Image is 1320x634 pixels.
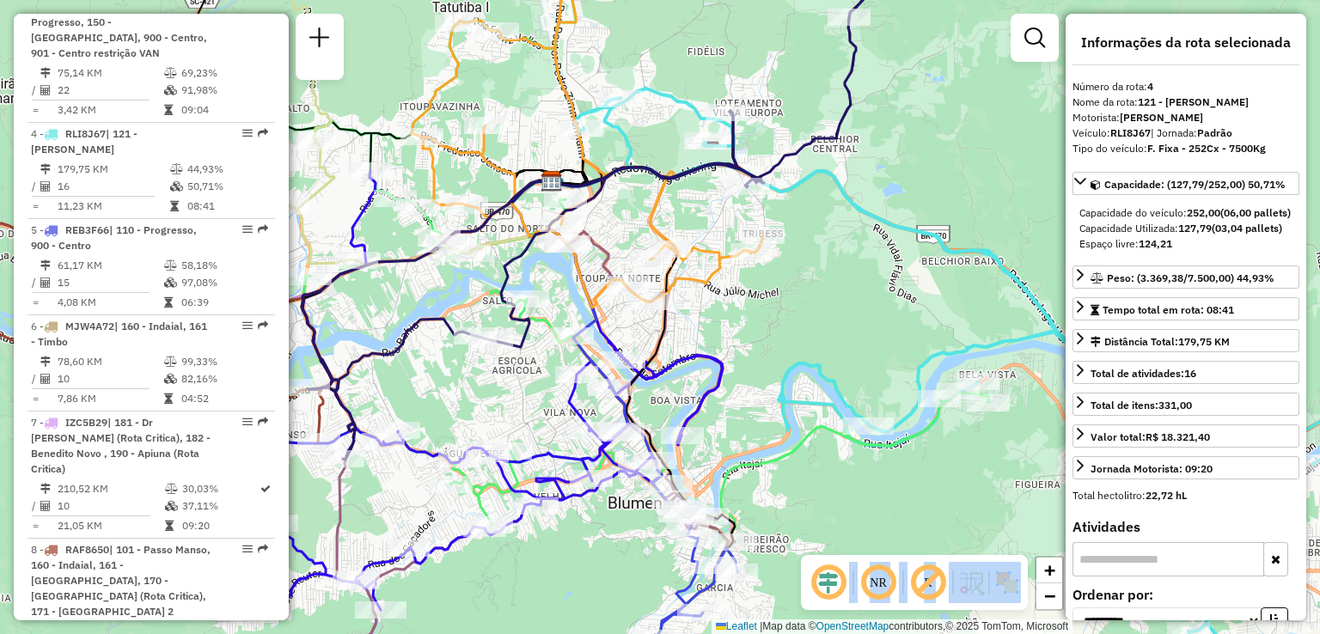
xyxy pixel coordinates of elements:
[242,544,253,554] em: Opções
[181,480,259,497] td: 30,03%
[1120,111,1203,124] strong: [PERSON_NAME]
[1072,361,1299,384] a: Total de atividades:16
[1178,222,1212,235] strong: 127,79
[164,277,177,288] i: % de utilização da cubagem
[57,517,164,534] td: 21,05 KM
[65,223,109,236] span: REB3F66
[858,562,899,603] span: Ocultar NR
[57,274,163,291] td: 15
[260,484,271,494] i: Rota otimizada
[31,101,40,119] td: =
[1146,430,1210,443] strong: R$ 18.321,40
[31,223,197,252] span: 5 -
[242,417,253,427] em: Opções
[164,374,177,384] i: % de utilização da cubagem
[1147,80,1153,93] strong: 4
[57,82,163,99] td: 22
[57,64,163,82] td: 75,14 KM
[1091,461,1213,477] div: Jornada Motorista: 09:20
[181,497,259,515] td: 37,11%
[40,484,51,494] i: Distância Total
[1220,206,1291,219] strong: (06,00 pallets)
[164,85,177,95] i: % de utilização da cubagem
[180,370,267,387] td: 82,16%
[541,170,563,192] img: CDD Blumenau
[31,416,211,475] span: | 181 - Dr [PERSON_NAME] (Rota Critica), 182 - Benedito Novo , 190 - Apiuna (Rota Critica)
[1072,519,1299,535] h4: Atividades
[1072,94,1299,110] div: Nome da rota:
[57,198,169,215] td: 11,23 KM
[1072,34,1299,51] h4: Informações da rota selecionada
[31,198,40,215] td: =
[65,127,106,140] span: RLI8J67
[180,274,267,291] td: 97,08%
[180,101,267,119] td: 09:04
[1197,126,1232,139] strong: Padrão
[1158,399,1192,411] strong: 331,00
[57,161,169,178] td: 179,75 KM
[165,521,174,531] i: Tempo total em rota
[180,64,267,82] td: 69,23%
[31,320,207,348] span: 6 -
[1072,198,1299,259] div: Capacidade: (127,79/252,00) 50,71%
[65,320,114,332] span: MJW4A72
[1044,559,1055,581] span: +
[1079,205,1292,221] div: Capacidade do veículo:
[1107,271,1274,284] span: Peso: (3.369,38/7.500,00) 44,93%
[1184,367,1196,380] strong: 16
[40,374,51,384] i: Total de Atividades
[1044,585,1055,607] span: −
[186,178,268,195] td: 50,71%
[258,128,268,138] em: Rota exportada
[1091,367,1196,380] span: Total de atividades:
[65,543,109,556] span: RAF8650
[165,484,178,494] i: % de utilização do peso
[1017,21,1052,55] a: Exibir filtros
[242,128,253,138] em: Opções
[170,164,183,174] i: % de utilização do peso
[31,390,40,407] td: =
[186,198,268,215] td: 08:41
[40,85,51,95] i: Total de Atividades
[40,164,51,174] i: Distância Total
[57,178,169,195] td: 16
[180,82,267,99] td: 91,98%
[302,21,337,59] a: Nova sessão e pesquisa
[1072,329,1299,352] a: Distância Total:179,75 KM
[40,68,51,78] i: Distância Total
[31,178,40,195] td: /
[1104,178,1286,191] span: Capacidade: (127,79/252,00) 50,71%
[1072,297,1299,320] a: Tempo total em rota: 08:41
[1036,583,1062,609] a: Zoom out
[31,223,197,252] span: | 110 - Progresso, 900 - Centro
[164,260,177,271] i: % de utilização do peso
[1151,126,1232,139] span: | Jornada:
[57,257,163,274] td: 61,17 KM
[180,390,267,407] td: 04:52
[1147,142,1266,155] strong: F. Fixa - 252Cx - 7500Kg
[31,416,211,475] span: 7 -
[1178,335,1230,348] span: 179,75 KM
[258,417,268,427] em: Rota exportada
[816,620,889,632] a: OpenStreetMap
[31,543,211,618] span: | 101 - Passo Manso, 160 - Indaial, 161 - [GEOGRAPHIC_DATA], 170 - [GEOGRAPHIC_DATA] (Rota Critic...
[242,320,253,331] em: Opções
[1072,172,1299,195] a: Capacidade: (127,79/252,00) 50,71%
[1110,126,1151,139] strong: RLI8J67
[31,517,40,534] td: =
[31,127,137,155] span: 4 -
[258,544,268,554] em: Rota exportada
[1138,95,1249,108] strong: 121 - [PERSON_NAME]
[31,370,40,387] td: /
[1072,265,1299,289] a: Peso: (3.369,38/7.500,00) 44,93%
[164,297,173,308] i: Tempo total em rota
[40,357,51,367] i: Distância Total
[31,294,40,311] td: =
[31,82,40,99] td: /
[1091,398,1192,413] div: Total de itens:
[31,274,40,291] td: /
[1103,303,1234,316] span: Tempo total em rota: 08:41
[40,277,51,288] i: Total de Atividades
[31,320,207,348] span: | 160 - Indaial, 161 - Timbo
[1212,222,1282,235] strong: (03,04 pallets)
